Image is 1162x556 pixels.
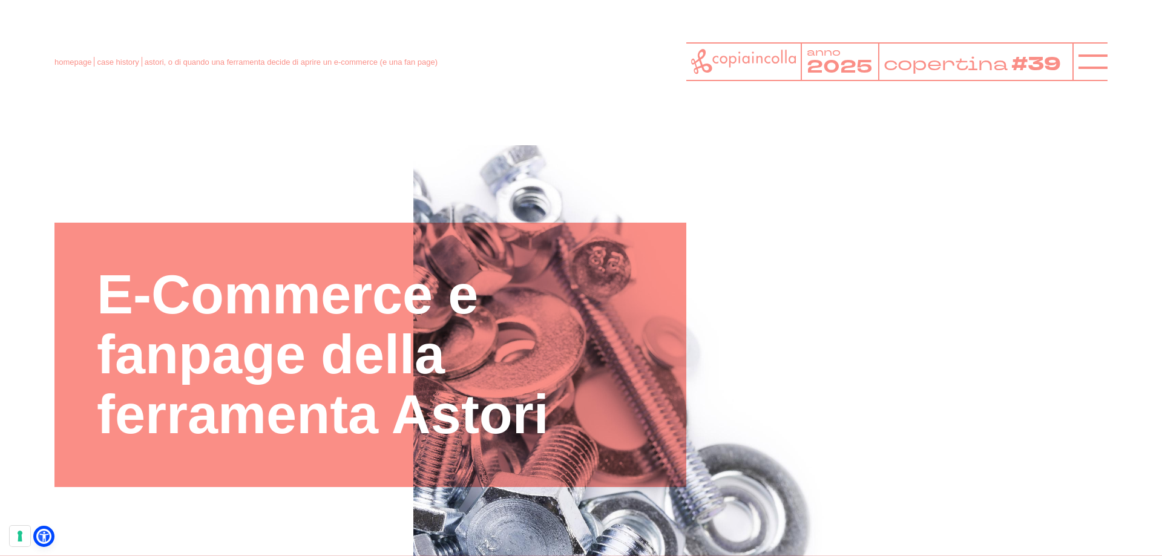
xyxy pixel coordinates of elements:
[1015,51,1066,78] tspan: #39
[10,526,30,546] button: Le tue preferenze relative al consenso per le tecnologie di tracciamento
[97,265,644,445] h1: E-Commerce e fanpage della ferramenta Astori
[36,529,51,544] a: Open Accessibility Menu
[97,57,139,67] a: case history
[807,45,841,59] tspan: anno
[54,57,91,67] a: homepage
[883,51,1011,76] tspan: copertina
[807,55,872,80] tspan: 2025
[145,57,438,67] span: astori, o di quando una ferramenta decide di aprire un e-commerce (e una fan page)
